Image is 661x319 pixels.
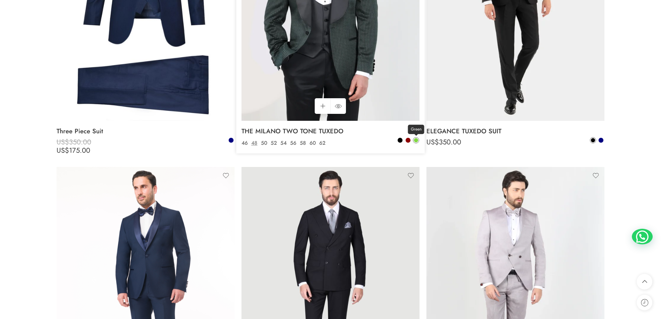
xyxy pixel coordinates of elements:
[57,124,235,138] a: Three Piece Suit
[57,137,69,147] span: US$
[57,145,69,156] span: US$
[408,125,424,134] span: Green
[259,139,269,147] a: 50
[57,137,91,147] bdi: 350.00
[426,137,439,147] span: US$
[228,137,234,143] a: Navy
[241,124,420,138] a: THE MILANO TWO TONE TUXEDO
[298,139,308,147] a: 58
[590,137,596,143] a: Black
[426,124,604,138] a: ELEGANCE TUXEDO SUIT
[598,137,604,143] a: Navy
[249,139,259,147] a: 48
[288,139,298,147] a: 56
[413,137,419,143] a: Green
[241,137,277,147] bdi: 450.00
[315,98,330,114] a: Select options for “THE MILANO TWO TONE TUXEDO”
[397,137,403,143] a: Black
[330,98,346,114] a: QUICK SHOP
[308,139,317,147] a: 60
[426,137,461,147] bdi: 350.00
[279,139,288,147] a: 54
[269,139,279,147] a: 52
[240,139,249,147] a: 46
[57,145,90,156] bdi: 175.00
[317,139,327,147] a: 62
[241,137,254,147] span: US$
[405,137,411,143] a: Bordeaux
